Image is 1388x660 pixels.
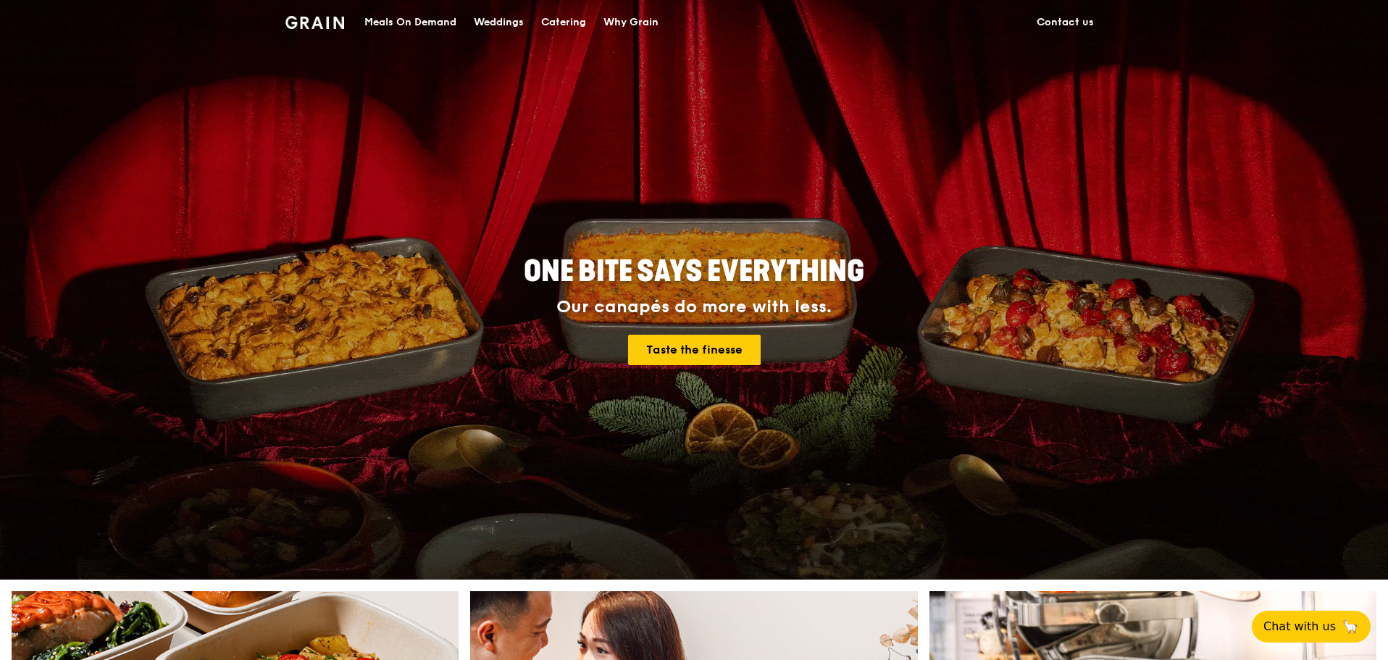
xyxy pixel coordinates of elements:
a: Catering [532,1,595,44]
div: Why Grain [603,1,659,44]
span: Chat with us [1263,618,1336,635]
div: Catering [541,1,586,44]
div: Our canapés do more with less. [433,297,955,317]
button: Chat with us🦙 [1252,611,1371,643]
a: Why Grain [595,1,667,44]
div: Weddings [474,1,524,44]
div: Meals On Demand [364,1,456,44]
a: Weddings [465,1,532,44]
a: Taste the finesse [628,335,761,365]
span: 🦙 [1342,618,1359,635]
img: Grain [285,16,344,29]
a: Contact us [1028,1,1103,44]
span: ONE BITE SAYS EVERYTHING [524,254,864,289]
